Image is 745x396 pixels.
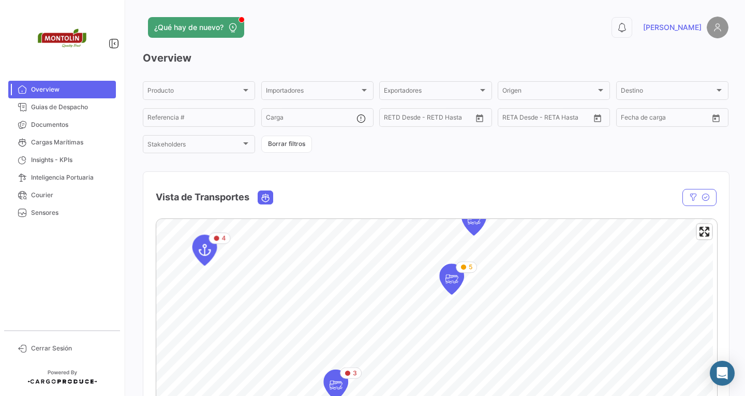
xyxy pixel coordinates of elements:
[31,102,112,112] span: Guias de Despacho
[697,224,712,239] button: Enter fullscreen
[31,344,112,353] span: Cerrar Sesión
[8,204,116,222] a: Sensores
[258,191,273,204] button: Ocean
[31,190,112,200] span: Courier
[8,186,116,204] a: Courier
[222,234,226,243] span: 4
[384,89,478,96] span: Exportadores
[154,22,224,33] span: ¿Qué hay de nuevo?
[469,263,472,272] span: 5
[266,89,360,96] span: Importadores
[590,110,605,126] button: Open calendar
[147,142,241,150] span: Stakeholders
[8,151,116,169] a: Insights - KPIs
[31,173,112,182] span: Inteligencia Portuaria
[156,190,249,204] h4: Vista de Transportes
[502,89,596,96] span: Origen
[353,369,357,378] span: 3
[8,116,116,134] a: Documentos
[439,264,464,295] div: Map marker
[31,208,112,217] span: Sensores
[31,120,112,129] span: Documentos
[147,89,241,96] span: Producto
[643,22,702,33] span: [PERSON_NAME]
[707,17,728,38] img: placeholder-user.png
[36,12,88,64] img: 2d55ee68-5a11-4b18-9445-71bae2c6d5df.png
[148,17,244,38] button: ¿Qué hay de nuevo?
[8,169,116,186] a: Inteligencia Portuaria
[31,85,112,94] span: Overview
[8,81,116,98] a: Overview
[502,115,521,123] input: Desde
[410,115,452,123] input: Hasta
[261,136,312,153] button: Borrar filtros
[31,155,112,165] span: Insights - KPIs
[384,115,403,123] input: Desde
[621,115,639,123] input: Desde
[472,110,487,126] button: Open calendar
[708,110,724,126] button: Open calendar
[31,138,112,147] span: Cargas Marítimas
[647,115,689,123] input: Hasta
[528,115,570,123] input: Hasta
[8,98,116,116] a: Guias de Despacho
[710,361,735,386] div: Abrir Intercom Messenger
[143,51,728,65] h3: Overview
[621,89,714,96] span: Destino
[192,235,217,266] div: Map marker
[8,134,116,151] a: Cargas Marítimas
[461,204,486,236] div: Map marker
